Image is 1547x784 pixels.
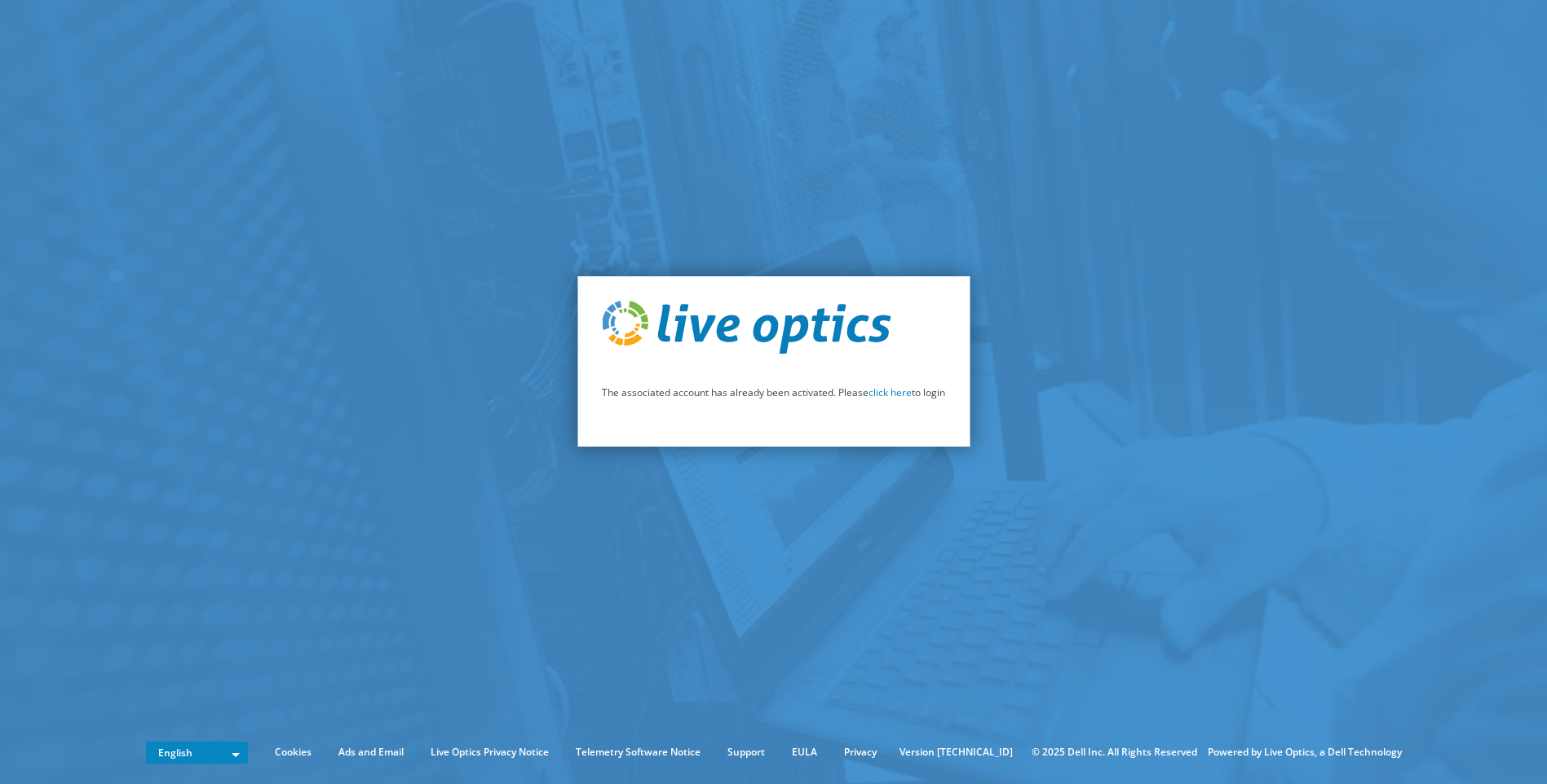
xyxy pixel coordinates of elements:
[832,743,889,761] a: Privacy
[602,301,891,355] img: live_optics_svg.svg
[418,743,561,761] a: Live Optics Privacy Notice
[715,743,777,761] a: Support
[869,385,912,399] a: click here
[1208,743,1402,761] li: Powered by Live Optics, a Dell Technology
[780,743,829,761] a: EULA
[891,743,1021,761] li: Version [TECHNICAL_ID]
[564,743,713,761] a: Telemetry Software Notice
[263,743,324,761] a: Cookies
[326,743,416,761] a: Ads and Email
[602,384,945,402] p: The associated account has already been activated. Please to login
[1023,743,1205,761] li: © 2025 Dell Inc. All Rights Reserved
